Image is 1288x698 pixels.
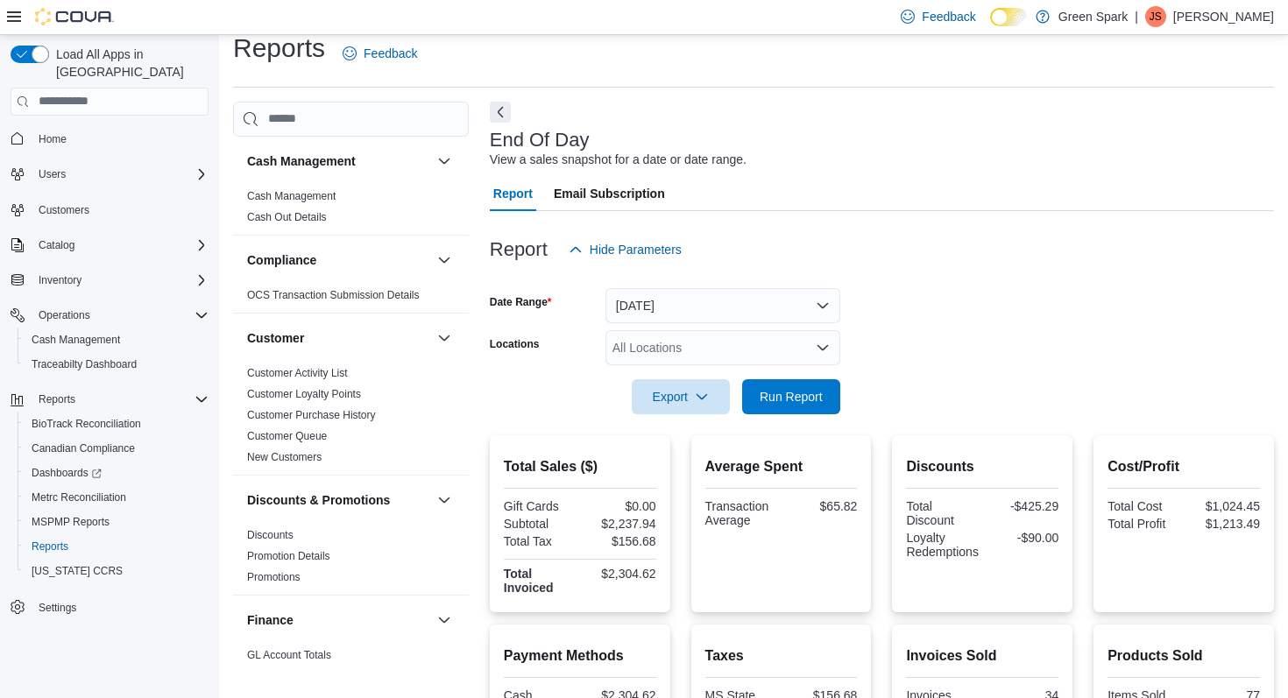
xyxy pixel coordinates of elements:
button: Reports [18,534,216,559]
span: Operations [39,308,90,322]
h2: Products Sold [1108,645,1260,666]
span: Cash Out Details [247,210,327,224]
button: Operations [4,303,216,328]
h2: Payment Methods [504,645,656,666]
span: Promotions [247,570,301,584]
span: Catalog [32,235,209,256]
button: Open list of options [816,341,830,355]
span: JS [1150,6,1162,27]
button: Cash Management [18,328,216,352]
a: BioTrack Reconciliation [25,413,148,434]
a: Home [32,129,74,150]
span: Dark Mode [990,26,991,27]
button: Operations [32,305,97,326]
span: Traceabilty Dashboard [32,357,137,371]
button: Inventory [32,270,88,291]
div: Gift Cards [504,499,577,513]
div: Loyalty Redemptions [906,531,979,559]
span: GL Account Totals [247,648,331,662]
button: Next [490,102,511,123]
strong: Total Invoiced [504,567,554,595]
div: Compliance [233,285,469,313]
span: MSPMP Reports [32,515,110,529]
img: Cova [35,8,114,25]
button: Run Report [742,379,840,414]
span: Inventory [39,273,81,287]
span: Reports [25,536,209,557]
span: Customers [39,203,89,217]
div: Subtotal [504,517,577,531]
span: Feedback [922,8,975,25]
button: Home [4,126,216,152]
a: Customer Queue [247,430,327,442]
div: Jay Singh [1145,6,1166,27]
a: Dashboards [25,462,109,483]
label: Locations [490,337,540,351]
span: New Customers [247,450,322,464]
span: MSPMP Reports [25,511,209,532]
span: Customer Loyalty Points [247,387,361,401]
button: Reports [4,387,216,412]
span: Export [642,379,719,414]
button: Discounts & Promotions [247,491,430,509]
button: Reports [32,389,82,410]
div: View a sales snapshot for a date or date range. [490,151,747,169]
div: Discounts & Promotions [233,525,469,595]
span: Users [39,167,66,181]
span: Operations [32,305,209,326]
p: Green Spark [1058,6,1128,27]
span: Settings [32,596,209,617]
span: Cash Management [25,329,209,350]
div: $2,237.94 [584,517,656,531]
span: Canadian Compliance [25,438,209,459]
span: Traceabilty Dashboard [25,354,209,375]
div: $1,213.49 [1187,517,1260,531]
button: Inventory [4,268,216,293]
a: Traceabilty Dashboard [25,354,144,375]
button: Hide Parameters [562,232,689,267]
button: BioTrack Reconciliation [18,412,216,436]
button: MSPMP Reports [18,510,216,534]
h2: Average Spent [705,456,858,477]
a: Promotion Details [247,550,330,562]
button: Customer [247,329,430,347]
h2: Taxes [705,645,858,666]
span: Discounts [247,528,294,542]
span: Email Subscription [554,176,665,211]
label: Date Range [490,295,552,309]
a: [US_STATE] CCRS [25,561,130,582]
span: Dashboards [32,466,102,480]
h3: Report [490,239,548,260]
h2: Cost/Profit [1108,456,1260,477]
a: Dashboards [18,461,216,485]
h3: Compliance [247,251,316,269]
button: Catalog [32,235,81,256]
div: Total Cost [1108,499,1180,513]
span: Customers [32,199,209,221]
a: Discounts [247,529,294,541]
span: Users [32,164,209,185]
h3: Customer [247,329,304,347]
a: Customers [32,200,96,221]
button: Metrc Reconciliation [18,485,216,510]
span: Reports [39,392,75,406]
nav: Complex example [11,119,209,666]
span: Hide Parameters [590,241,682,258]
h3: Finance [247,611,294,629]
div: $0.00 [584,499,656,513]
button: Cash Management [247,152,430,170]
h1: Reports [233,31,325,66]
div: Total Tax [504,534,577,548]
a: GL Account Totals [247,649,331,661]
span: Reports [32,389,209,410]
a: Customer Activity List [247,367,348,379]
h2: Discounts [906,456,1058,477]
div: -$425.29 [986,499,1058,513]
button: Compliance [434,250,455,271]
span: Cash Management [32,333,120,347]
h2: Total Sales ($) [504,456,656,477]
span: Inventory [32,270,209,291]
a: Cash Management [25,329,127,350]
a: Customer Purchase History [247,409,376,421]
h3: End Of Day [490,130,590,151]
